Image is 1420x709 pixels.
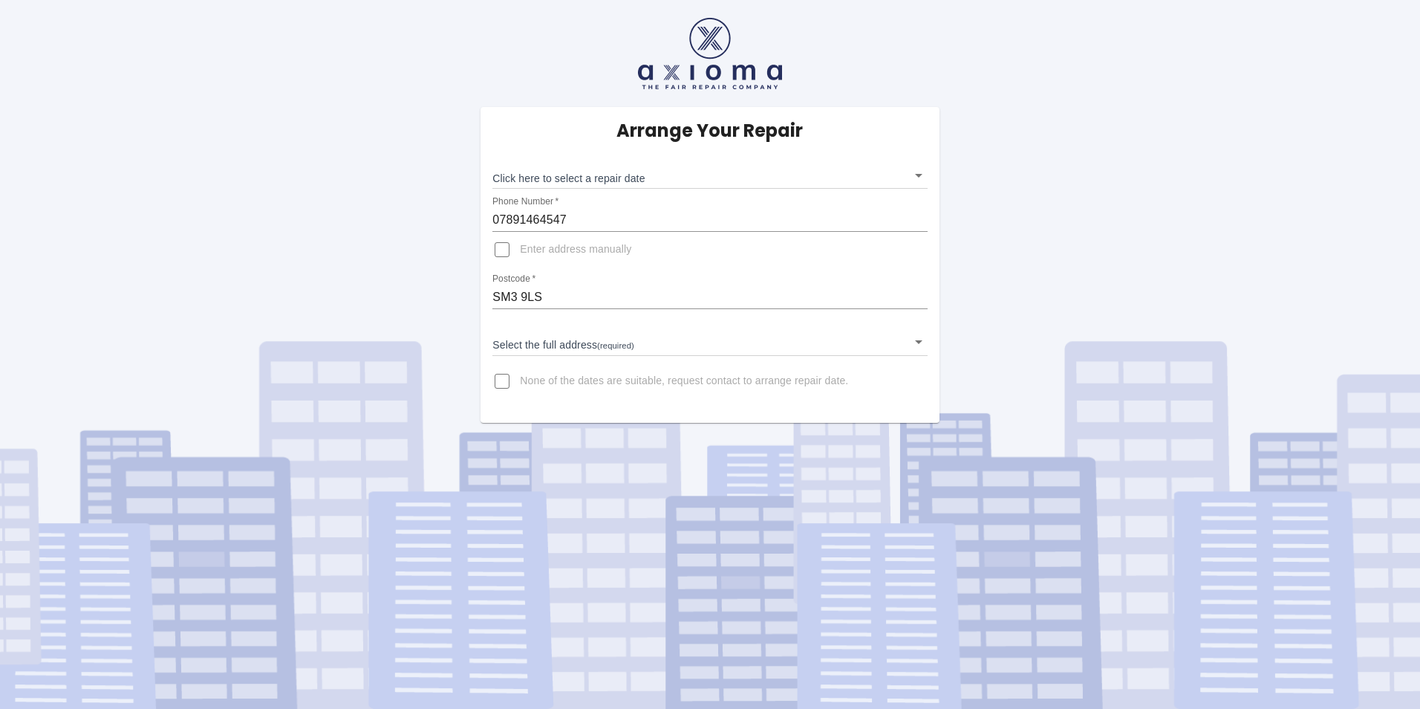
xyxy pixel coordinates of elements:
[492,273,535,285] label: Postcode
[638,18,782,89] img: axioma
[492,195,558,208] label: Phone Number
[520,374,848,389] span: None of the dates are suitable, request contact to arrange repair date.
[520,242,631,257] span: Enter address manually
[616,119,803,143] h5: Arrange Your Repair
